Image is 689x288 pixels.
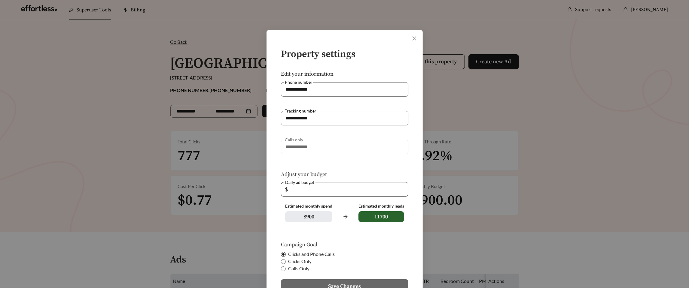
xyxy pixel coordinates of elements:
[281,172,408,178] h5: Adjust your budget
[281,49,408,60] h4: Property settings
[358,204,404,209] div: Estimated monthly leads
[412,36,417,41] span: close
[286,250,337,258] span: Clicks and Phone Calls
[358,211,404,222] span: 11700
[285,204,332,209] div: Estimated monthly spend
[285,211,332,222] span: $ 900
[285,182,288,196] span: $
[281,71,408,77] h5: Edit your information
[281,242,408,248] h5: Campaign Goal
[286,258,314,265] span: Clicks Only
[286,265,312,272] span: Calls Only
[406,30,423,47] button: Close
[340,211,351,222] span: arrow-right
